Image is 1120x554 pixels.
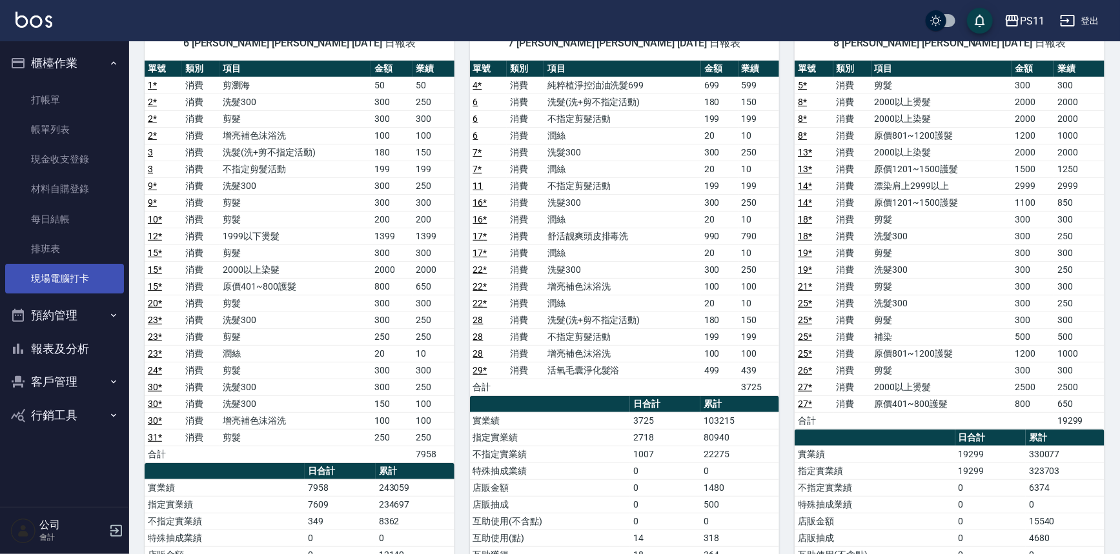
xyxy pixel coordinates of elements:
[833,345,871,362] td: 消費
[701,228,738,244] td: 990
[871,194,1012,211] td: 原價1201~1500護髮
[738,177,780,194] td: 199
[1054,328,1105,345] td: 500
[470,379,507,395] td: 合計
[871,94,1012,110] td: 2000以上燙髮
[413,177,454,194] td: 250
[1012,161,1054,177] td: 1500
[371,228,412,244] td: 1399
[544,161,701,177] td: 潤絲
[5,174,124,204] a: 材料自購登錄
[1012,127,1054,144] td: 1200
[5,399,124,432] button: 行銷工具
[413,295,454,312] td: 300
[701,278,738,295] td: 100
[39,519,105,531] h5: 公司
[833,161,871,177] td: 消費
[1054,144,1105,161] td: 2000
[219,161,371,177] td: 不指定剪髮活動
[507,228,544,244] td: 消費
[182,61,219,77] th: 類別
[413,211,454,228] td: 200
[219,228,371,244] td: 1999以下燙髮
[871,127,1012,144] td: 原價801~1200護髮
[219,110,371,127] td: 剪髮
[544,328,701,345] td: 不指定剪髮活動
[413,244,454,261] td: 300
[219,429,371,446] td: 剪髮
[15,12,52,28] img: Logo
[871,395,1012,412] td: 原價401~800護髮
[871,110,1012,127] td: 2000以上染髮
[182,127,219,144] td: 消費
[413,161,454,177] td: 199
[413,144,454,161] td: 150
[371,295,412,312] td: 300
[470,61,780,396] table: a dense table
[738,379,780,395] td: 3725
[701,345,738,362] td: 100
[701,295,738,312] td: 20
[738,328,780,345] td: 199
[833,127,871,144] td: 消費
[871,177,1012,194] td: 漂染肩上2999以上
[701,261,738,278] td: 300
[182,429,219,446] td: 消費
[219,261,371,278] td: 2000以上染髮
[544,194,701,211] td: 洗髮300
[871,345,1012,362] td: 原價801~1200護髮
[371,211,412,228] td: 200
[1054,110,1105,127] td: 2000
[413,362,454,379] td: 300
[1054,61,1105,77] th: 業績
[701,144,738,161] td: 300
[182,144,219,161] td: 消費
[1054,228,1105,244] td: 250
[507,261,544,278] td: 消費
[219,194,371,211] td: 剪髮
[701,161,738,177] td: 20
[1012,328,1054,345] td: 500
[371,412,412,429] td: 100
[1012,244,1054,261] td: 300
[413,345,454,362] td: 10
[371,110,412,127] td: 300
[833,295,871,312] td: 消費
[833,228,871,244] td: 消費
[871,228,1012,244] td: 洗髮300
[371,395,412,412] td: 150
[5,115,124,144] a: 帳單列表
[148,147,153,157] a: 3
[833,395,871,412] td: 消費
[219,244,371,261] td: 剪髮
[219,412,371,429] td: 增亮補色沫浴洗
[810,37,1089,50] span: 8 [PERSON_NAME] [PERSON_NAME] [DATE] 日報表
[371,261,412,278] td: 2000
[473,181,484,191] a: 11
[145,61,182,77] th: 單號
[795,61,833,77] th: 單號
[1012,94,1054,110] td: 2000
[871,379,1012,395] td: 2000以上燙髮
[738,312,780,328] td: 150
[1012,77,1054,94] td: 300
[701,211,738,228] td: 20
[871,211,1012,228] td: 剪髮
[219,278,371,295] td: 原價401~800護髮
[10,518,36,544] img: Person
[182,278,219,295] td: 消費
[219,312,371,328] td: 洗髮300
[182,211,219,228] td: 消費
[738,194,780,211] td: 250
[701,312,738,328] td: 180
[507,77,544,94] td: 消費
[182,412,219,429] td: 消費
[485,37,764,50] span: 7 [PERSON_NAME] [PERSON_NAME] [DATE] 日報表
[871,362,1012,379] td: 剪髮
[795,412,833,429] td: 合計
[833,261,871,278] td: 消費
[371,278,412,295] td: 800
[833,77,871,94] td: 消費
[1012,61,1054,77] th: 金額
[544,94,701,110] td: 洗髮(洗+剪不指定活動)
